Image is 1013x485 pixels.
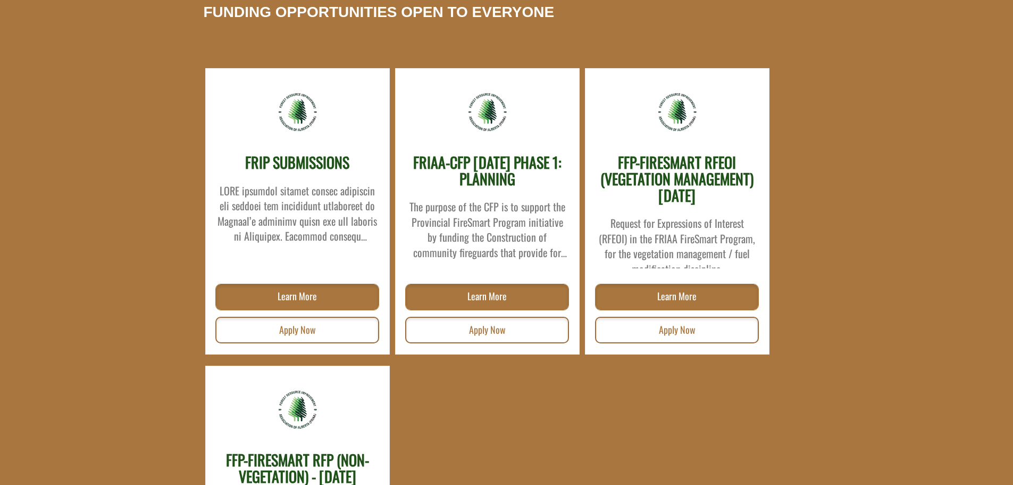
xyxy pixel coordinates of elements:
[215,284,379,310] a: Learn More
[204,4,555,21] h2: FUNDING OPPORTUNITIES OPEN TO EVERYONE
[595,317,759,343] a: Apply Now
[657,92,697,132] img: friaa-logo.png
[216,177,379,244] div: LORE ipsumdol sitamet consec adipiscin eli seddoei tem incididunt utlaboreet do Magnaal’e adminim...
[467,92,507,132] img: friaa-logo.png
[215,317,379,343] a: Apply Now
[216,452,379,485] h3: FFP-FIRESMART RFP (NON-VEGETATION) - [DATE]
[595,284,759,310] a: Learn More
[405,317,569,343] a: Apply Now
[406,193,568,260] div: The purpose of the CFP is to support the Provincial FireSmart Program initiative by funding the C...
[596,209,758,268] div: Request for Expressions of Interest (RFEOI) in the FRIAA FireSmart Program, for the vegetation ma...
[245,154,349,171] h3: FRIP SUBMISSIONS
[278,92,317,132] img: friaa-logo.png
[406,154,568,187] h3: FRIAA-CFP [DATE] PHASE 1: PLANNING
[405,284,569,310] a: Learn More
[596,154,758,203] h3: FFP-FIRESMART RFEOI (VEGETATION MANAGEMENT) [DATE]
[278,390,317,430] img: friaa-logo.png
